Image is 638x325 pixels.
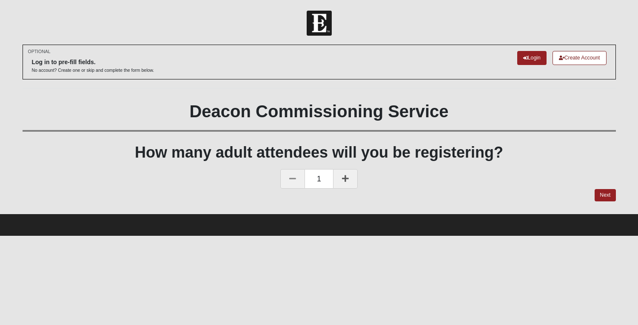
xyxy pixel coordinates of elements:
[189,102,448,121] b: Deacon Commissioning Service
[23,143,616,161] h1: How many adult attendees will you be registering?
[305,169,333,189] span: 1
[307,11,332,36] img: Church of Eleven22 Logo
[32,67,154,73] p: No account? Create one or skip and complete the form below.
[28,48,51,55] small: OPTIONAL
[517,51,547,65] a: Login
[553,51,607,65] a: Create Account
[595,189,615,201] a: Next
[32,59,154,66] h6: Log in to pre-fill fields.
